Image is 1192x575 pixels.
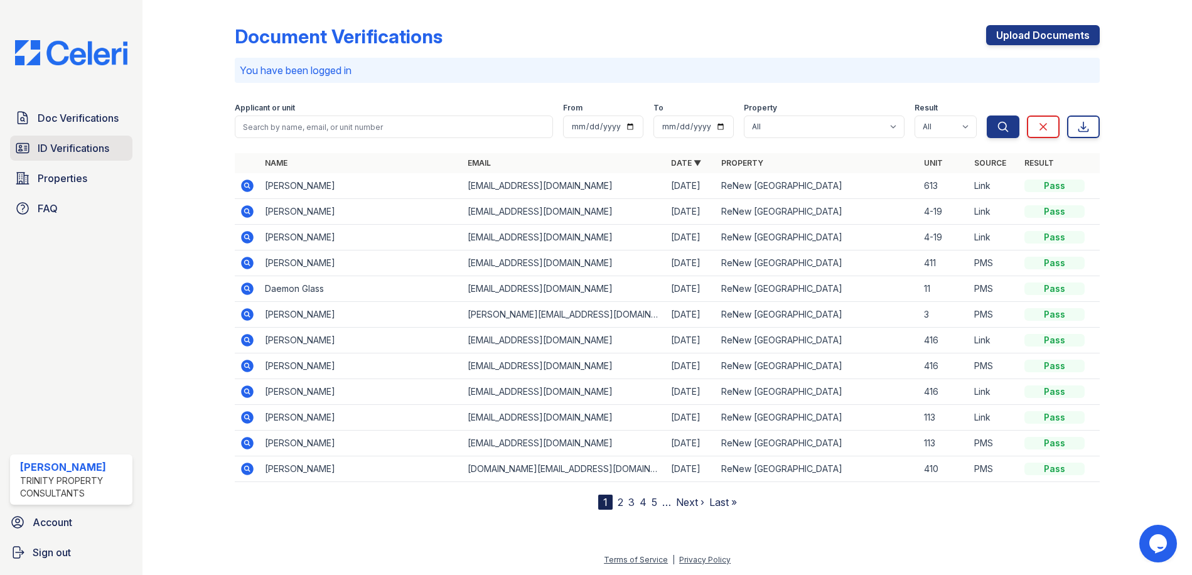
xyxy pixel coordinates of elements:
td: [PERSON_NAME] [260,173,463,199]
td: [PERSON_NAME] [260,456,463,482]
td: PMS [969,250,1019,276]
td: ReNew [GEOGRAPHIC_DATA] [716,250,919,276]
img: CE_Logo_Blue-a8612792a0a2168367f1c8372b55b34899dd931a85d93a1a3d3e32e68fde9ad4.png [5,40,137,65]
span: Doc Verifications [38,110,119,126]
a: Name [265,158,287,168]
td: [DATE] [666,276,716,302]
td: [DATE] [666,328,716,353]
div: Pass [1024,205,1085,218]
span: Sign out [33,545,71,560]
a: Terms of Service [604,555,668,564]
td: ReNew [GEOGRAPHIC_DATA] [716,328,919,353]
td: PMS [969,456,1019,482]
a: Properties [10,166,132,191]
td: Link [969,328,1019,353]
span: ID Verifications [38,141,109,156]
div: Pass [1024,437,1085,449]
td: 411 [919,250,969,276]
div: 1 [598,495,613,510]
td: [PERSON_NAME] [260,353,463,379]
td: Link [969,173,1019,199]
div: Pass [1024,385,1085,398]
td: [EMAIL_ADDRESS][DOMAIN_NAME] [463,276,665,302]
td: [EMAIL_ADDRESS][DOMAIN_NAME] [463,379,665,405]
td: [EMAIL_ADDRESS][DOMAIN_NAME] [463,250,665,276]
a: 5 [652,496,657,508]
input: Search by name, email, or unit number [235,116,553,138]
a: Property [721,158,763,168]
td: ReNew [GEOGRAPHIC_DATA] [716,353,919,379]
td: [PERSON_NAME] [260,199,463,225]
td: ReNew [GEOGRAPHIC_DATA] [716,173,919,199]
td: [EMAIL_ADDRESS][DOMAIN_NAME] [463,328,665,353]
td: [DATE] [666,302,716,328]
td: ReNew [GEOGRAPHIC_DATA] [716,225,919,250]
label: Property [744,103,777,113]
a: Account [5,510,137,535]
td: ReNew [GEOGRAPHIC_DATA] [716,276,919,302]
td: 113 [919,431,969,456]
a: FAQ [10,196,132,221]
td: [EMAIL_ADDRESS][DOMAIN_NAME] [463,225,665,250]
td: PMS [969,353,1019,379]
td: 4-19 [919,199,969,225]
td: [DATE] [666,225,716,250]
td: Link [969,405,1019,431]
td: 113 [919,405,969,431]
td: 416 [919,353,969,379]
td: [DATE] [666,250,716,276]
div: Pass [1024,411,1085,424]
div: Document Verifications [235,25,443,48]
iframe: chat widget [1139,525,1179,562]
td: 4-19 [919,225,969,250]
td: ReNew [GEOGRAPHIC_DATA] [716,302,919,328]
td: PMS [969,276,1019,302]
a: Doc Verifications [10,105,132,131]
label: Result [915,103,938,113]
a: Date ▼ [671,158,701,168]
div: Pass [1024,308,1085,321]
div: Pass [1024,231,1085,244]
td: [PERSON_NAME] [260,250,463,276]
a: Privacy Policy [679,555,731,564]
td: Link [969,379,1019,405]
label: From [563,103,583,113]
td: [PERSON_NAME] [260,302,463,328]
td: ReNew [GEOGRAPHIC_DATA] [716,379,919,405]
a: 3 [628,496,635,508]
td: [DOMAIN_NAME][EMAIL_ADDRESS][DOMAIN_NAME] [463,456,665,482]
div: Pass [1024,463,1085,475]
a: 2 [618,496,623,508]
span: … [662,495,671,510]
td: ReNew [GEOGRAPHIC_DATA] [716,431,919,456]
td: Link [969,225,1019,250]
div: Trinity Property Consultants [20,475,127,500]
td: 416 [919,379,969,405]
td: [EMAIL_ADDRESS][DOMAIN_NAME] [463,431,665,456]
td: [DATE] [666,379,716,405]
td: PMS [969,302,1019,328]
td: [PERSON_NAME] [260,405,463,431]
td: [PERSON_NAME] [260,225,463,250]
td: 11 [919,276,969,302]
td: 613 [919,173,969,199]
td: [EMAIL_ADDRESS][DOMAIN_NAME] [463,353,665,379]
button: Sign out [5,540,137,565]
td: [EMAIL_ADDRESS][DOMAIN_NAME] [463,405,665,431]
label: Applicant or unit [235,103,295,113]
div: Pass [1024,180,1085,192]
td: Daemon Glass [260,276,463,302]
td: [PERSON_NAME] [260,431,463,456]
td: [PERSON_NAME][EMAIL_ADDRESS][DOMAIN_NAME] [463,302,665,328]
td: [DATE] [666,456,716,482]
td: [PERSON_NAME] [260,379,463,405]
a: Upload Documents [986,25,1100,45]
td: 410 [919,456,969,482]
a: 4 [640,496,647,508]
td: [EMAIL_ADDRESS][DOMAIN_NAME] [463,199,665,225]
span: FAQ [38,201,58,216]
td: ReNew [GEOGRAPHIC_DATA] [716,405,919,431]
td: [EMAIL_ADDRESS][DOMAIN_NAME] [463,173,665,199]
a: Result [1024,158,1054,168]
a: Email [468,158,491,168]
